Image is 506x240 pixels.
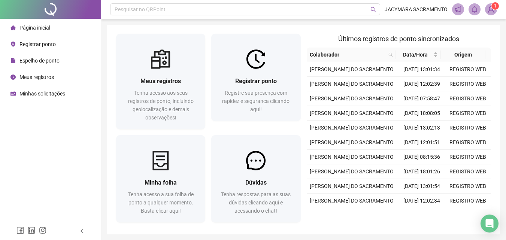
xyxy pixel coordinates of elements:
[445,62,491,77] td: REGISTRO WEB
[245,179,267,186] span: Dúvidas
[310,66,394,72] span: [PERSON_NAME] DO SACRAMENTO
[445,121,491,135] td: REGISTRO WEB
[399,179,445,194] td: [DATE] 13:01:54
[10,75,16,80] span: clock-circle
[10,42,16,47] span: environment
[79,228,85,234] span: left
[399,77,445,91] td: [DATE] 12:02:39
[10,91,16,96] span: schedule
[19,58,60,64] span: Espelho de ponto
[19,25,50,31] span: Página inicial
[310,125,394,131] span: [PERSON_NAME] DO SACRAMENTO
[445,164,491,179] td: REGISTRO WEB
[19,74,54,80] span: Meus registros
[445,135,491,150] td: REGISTRO WEB
[399,208,445,223] td: [DATE] 08:05:21
[116,135,205,222] a: Minha folhaTenha acesso a sua folha de ponto a qualquer momento. Basta clicar aqui!
[128,90,194,121] span: Tenha acesso aos seus registros de ponto, incluindo geolocalização e demais observações!
[445,194,491,208] td: REGISTRO WEB
[471,6,478,13] span: bell
[116,34,205,129] a: Meus registrosTenha acesso aos seus registros de ponto, incluindo geolocalização e demais observa...
[388,52,393,57] span: search
[145,179,177,186] span: Minha folha
[399,121,445,135] td: [DATE] 13:02:13
[455,6,461,13] span: notification
[39,227,46,234] span: instagram
[211,135,300,222] a: DúvidasTenha respostas para as suas dúvidas clicando aqui e acessando o chat!
[399,194,445,208] td: [DATE] 12:02:34
[494,3,497,9] span: 1
[445,208,491,223] td: REGISTRO WEB
[310,168,394,174] span: [PERSON_NAME] DO SACRAMENTO
[128,191,194,214] span: Tenha acesso a sua folha de ponto a qualquer momento. Basta clicar aqui!
[399,106,445,121] td: [DATE] 18:08:05
[310,81,394,87] span: [PERSON_NAME] DO SACRAMENTO
[481,215,499,233] div: Open Intercom Messenger
[19,91,65,97] span: Minhas solicitações
[370,7,376,12] span: search
[222,90,290,112] span: Registre sua presença com rapidez e segurança clicando aqui!
[310,198,394,204] span: [PERSON_NAME] DO SACRAMENTO
[235,78,277,85] span: Registrar ponto
[19,41,56,47] span: Registrar ponto
[338,35,459,43] span: Últimos registros de ponto sincronizados
[310,110,394,116] span: [PERSON_NAME] DO SACRAMENTO
[399,135,445,150] td: [DATE] 12:01:51
[399,164,445,179] td: [DATE] 18:01:26
[387,49,394,60] span: search
[445,150,491,164] td: REGISTRO WEB
[445,106,491,121] td: REGISTRO WEB
[310,139,394,145] span: [PERSON_NAME] DO SACRAMENTO
[10,25,16,30] span: home
[16,227,24,234] span: facebook
[221,191,291,214] span: Tenha respostas para as suas dúvidas clicando aqui e acessando o chat!
[399,62,445,77] td: [DATE] 13:01:34
[396,48,440,62] th: Data/Hora
[10,58,16,63] span: file
[385,5,448,13] span: JACYMARA SACRAMENTO
[140,78,181,85] span: Meus registros
[399,51,431,59] span: Data/Hora
[310,154,394,160] span: [PERSON_NAME] DO SACRAMENTO
[310,183,394,189] span: [PERSON_NAME] DO SACRAMENTO
[211,34,300,121] a: Registrar pontoRegistre sua presença com rapidez e segurança clicando aqui!
[399,91,445,106] td: [DATE] 07:58:47
[399,150,445,164] td: [DATE] 08:15:36
[28,227,35,234] span: linkedin
[445,179,491,194] td: REGISTRO WEB
[445,91,491,106] td: REGISTRO WEB
[310,51,386,59] span: Colaborador
[445,77,491,91] td: REGISTRO WEB
[310,95,394,101] span: [PERSON_NAME] DO SACRAMENTO
[485,4,497,15] img: 94985
[491,2,499,10] sup: Atualize o seu contato no menu Meus Dados
[441,48,485,62] th: Origem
